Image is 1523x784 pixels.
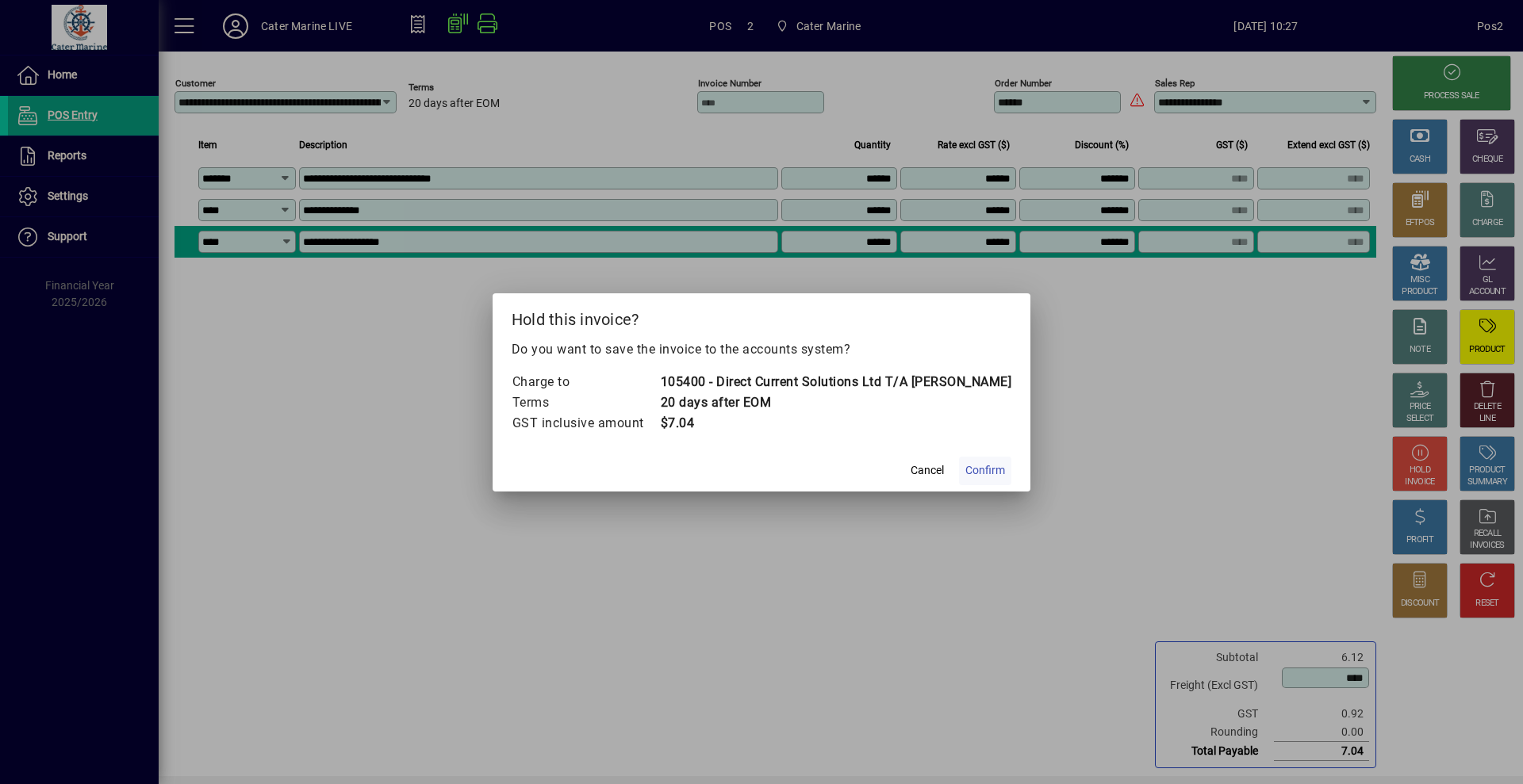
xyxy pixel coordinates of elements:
td: GST inclusive amount [512,413,660,434]
span: Cancel [911,462,944,479]
td: Charge to [512,372,660,392]
button: Confirm [959,457,1011,485]
span: Confirm [965,462,1005,479]
button: Cancel [902,457,953,485]
td: 105400 - Direct Current Solutions Ltd T/A [PERSON_NAME] [660,372,1012,392]
td: Terms [512,392,660,413]
h2: Hold this invoice? [493,293,1031,339]
td: 20 days after EOM [660,392,1012,413]
p: Do you want to save the invoice to the accounts system? [512,340,1012,359]
td: $7.04 [660,413,1012,434]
